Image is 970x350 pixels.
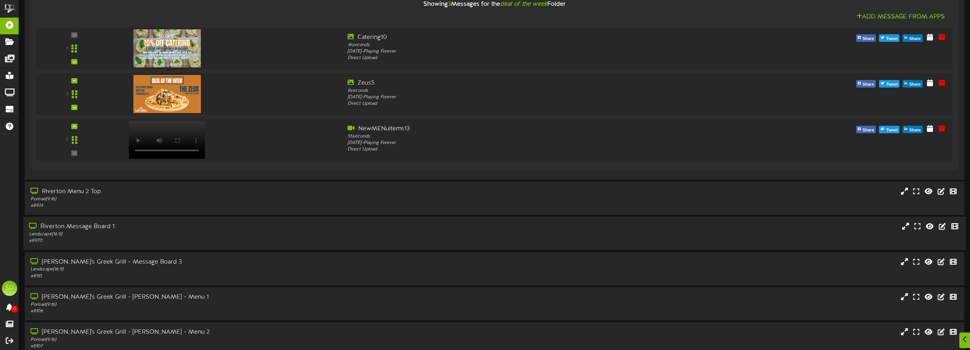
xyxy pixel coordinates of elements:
div: # 8970 [29,238,410,244]
button: Share [903,80,923,88]
div: # 8974 [30,203,410,209]
i: deal of the week [500,1,547,8]
button: Share [856,126,876,133]
button: Add Message From Apps [854,12,947,22]
button: Share [856,34,876,42]
span: Share [907,80,922,89]
div: Landscape ( 16:9 ) [30,266,410,273]
span: Share [907,35,922,43]
div: Portrait ( 9:16 ) [30,196,410,203]
div: SD [2,281,17,296]
button: Share [856,80,876,88]
div: 55 seconds [348,133,718,140]
div: 8 seconds [348,88,718,94]
span: 3 [448,1,451,8]
button: Share [903,126,923,133]
span: 0 [11,305,18,313]
span: Share [907,126,922,134]
div: [DATE] - Playing Forever [348,48,718,55]
div: [PERSON_NAME]'s Greek Grill - [PERSON_NAME] - Menu 2 [30,328,410,337]
img: 812412bd-7aa9-48e7-a685-66bc351027ef.jpg [133,75,201,113]
div: # 8110 [30,273,410,280]
div: Direct Upload [348,55,718,61]
span: Tweet [885,80,899,89]
div: [PERSON_NAME]'s Greek Grill - Message Board 3 [30,258,410,267]
button: Tweet [879,34,899,42]
div: [DATE] - Playing Forever [348,140,718,146]
button: Tweet [879,126,899,133]
div: Riverton Message Board 1 [29,222,410,231]
span: Tweet [885,126,899,134]
div: Landscape ( 16:9 ) [29,231,410,238]
span: Share [861,126,876,134]
span: Tweet [885,35,899,43]
div: Riverton Menu 2 Top [30,187,410,196]
img: 5d8f18dd-378f-454e-bb60-ddb62e3e098a.png [133,29,201,67]
div: # 8107 [30,343,410,350]
span: Share [861,35,876,43]
div: 16 seconds [348,42,718,48]
div: # 8106 [30,308,410,315]
span: Share [861,80,876,89]
div: Catering10 [348,33,718,42]
div: [DATE] - Playing Forever [348,94,718,101]
div: Direct Upload [348,101,718,107]
button: Tweet [879,80,899,88]
div: [PERSON_NAME]'s Greek Grill - [PERSON_NAME] - Menu 1 [30,293,410,302]
div: Portrait ( 9:16 ) [30,337,410,343]
button: Share [903,34,923,42]
div: Direct Upload [348,146,718,153]
div: NewMENuItems13 [348,125,718,133]
div: Portrait ( 9:16 ) [30,302,410,308]
div: Zeus5 [348,79,718,88]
